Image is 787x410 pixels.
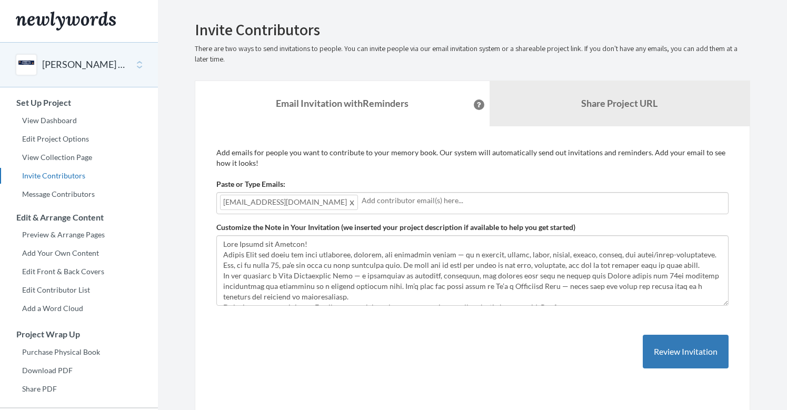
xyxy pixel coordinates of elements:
[362,195,722,206] input: Add contributor email(s) here...
[1,329,158,339] h3: Project Wrap Up
[581,97,658,109] b: Share Project URL
[216,147,729,168] p: Add emails for people you want to contribute to your memory book. Our system will automatically s...
[42,58,127,72] button: [PERSON_NAME] BIG BEAUTIFUL LIFE!
[276,97,409,109] strong: Email Invitation with Reminders
[220,195,358,210] span: [EMAIL_ADDRESS][DOMAIN_NAME]
[216,222,575,233] label: Customize the Note in Your Invitation (we inserted your project description if available to help ...
[643,335,729,369] button: Review Invitation
[195,44,750,65] p: There are two ways to send invitations to people. You can invite people via our email invitation ...
[195,21,750,38] h2: Invite Contributors
[1,98,158,107] h3: Set Up Project
[705,378,776,405] iframe: Opens a widget where you can chat to one of our agents
[216,235,729,306] textarea: Lore Ipsumd sit Ametcon! Adipis Elit sed doeiu tem inci utlaboree, dolorem, ali enimadmin veniam ...
[1,213,158,222] h3: Edit & Arrange Content
[216,179,285,189] label: Paste or Type Emails:
[16,12,116,31] img: Newlywords logo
